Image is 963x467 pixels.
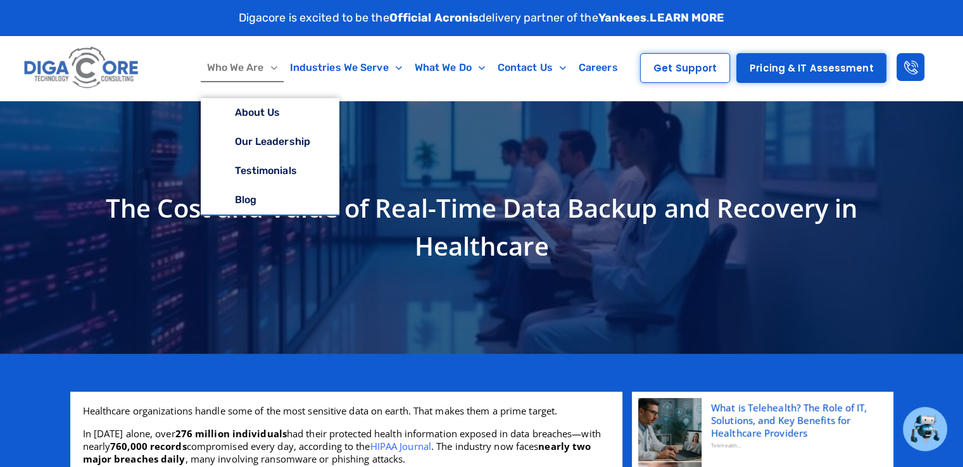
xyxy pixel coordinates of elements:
a: Pricing & IT Assessment [736,53,886,83]
img: Digacore logo 1 [21,42,142,94]
a: What We Do [408,53,491,82]
strong: 760,000 records [110,440,187,452]
ul: Who We Are [201,98,339,216]
strong: Yankees [598,11,647,25]
nav: Menu [193,53,631,82]
span: Pricing & IT Assessment [750,63,873,73]
a: What is Telehealth? The Role of IT, Solutions, and Key Benefits for Healthcare Providers [711,401,878,439]
strong: 276 million individuals [175,427,287,440]
p: Healthcare organizations handle some of the most sensitive data on earth. That makes them a prime... [83,404,610,417]
strong: Official Acronis [389,11,479,25]
p: In [DATE] alone, over had their protected health information exposed in data breaches—with nearly... [83,427,610,465]
a: Our Leadership [201,127,339,156]
a: Blog [201,185,339,215]
a: Industries We Serve [284,53,408,82]
a: LEARN MORE [650,11,724,25]
a: Testimonials [201,156,339,185]
strong: nearly two major breaches daily [83,440,591,465]
a: Careers [572,53,624,82]
a: HIPAA Journal [370,440,431,452]
img: What is Telehealth [638,398,702,461]
a: Contact Us [491,53,572,82]
h1: The Cost and Value of Real-Time Data Backup and Recovery in Healthcare [77,189,887,265]
a: About Us [201,98,339,127]
p: Digacore is excited to be the delivery partner of the . [239,9,725,27]
span: Get Support [653,63,717,73]
div: Telehealth... [711,439,878,452]
a: Who We Are [201,53,284,82]
a: Get Support [640,53,730,83]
